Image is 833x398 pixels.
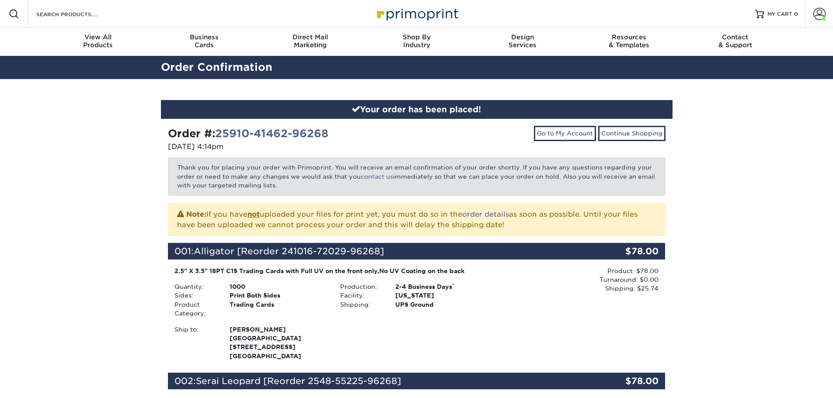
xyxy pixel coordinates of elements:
[35,9,121,19] input: SEARCH PRODUCTS.....
[186,210,206,218] strong: Note:
[682,33,788,41] span: Contact
[499,266,659,293] div: Product: $78.00 Turnaround: $0.00 Shipping: $25.74
[168,282,223,291] div: Quantity:
[194,246,384,256] span: Alligator [Reorder 241016-72029-96268]
[45,33,151,49] div: Products
[682,33,788,49] div: & Support
[215,127,328,140] a: 25910-41462-96268
[230,343,327,351] span: [STREET_ADDRESS]
[373,4,460,23] img: Primoprint
[334,300,389,309] div: Shipping:
[168,325,223,361] div: Ship to:
[257,33,363,49] div: Marketing
[257,33,363,41] span: Direct Mail
[576,33,682,49] div: & Templates
[230,325,327,360] strong: [GEOGRAPHIC_DATA]
[174,266,493,275] div: 2.5" X 3.5" 18PT C1S Trading Cards with Full UV on the front only,No UV Coating on the back
[470,33,576,41] span: Design
[168,157,666,195] p: Thank you for placing your order with Primoprint. You will receive an email confirmation of your ...
[361,173,393,180] a: contact us
[168,373,582,389] div: 002:
[223,282,334,291] div: 1000
[154,59,679,76] h2: Order Confirmation
[534,126,596,141] a: Go to My Account
[576,28,682,56] a: Resources& Templates
[470,28,576,56] a: DesignServices
[151,33,257,49] div: Cards
[257,28,363,56] a: Direct MailMarketing
[230,334,327,343] span: [GEOGRAPHIC_DATA]
[196,376,401,386] span: Serai Leopard [Reorder 2548-55225-96268]
[151,33,257,41] span: Business
[161,100,673,119] div: Your order has been placed!
[230,325,327,334] span: [PERSON_NAME]
[470,33,576,49] div: Services
[223,300,334,318] div: Trading Cards
[363,33,470,49] div: Industry
[582,243,666,260] div: $78.00
[168,300,223,318] div: Product Category:
[168,127,328,140] strong: Order #:
[168,142,410,152] p: [DATE] 4:14pm
[247,210,260,218] b: not
[334,282,389,291] div: Production:
[168,243,582,260] div: 001:
[598,126,666,141] a: Continue Shopping
[151,28,257,56] a: BusinessCards
[462,210,509,218] a: order details
[168,291,223,300] div: Sides:
[389,282,499,291] div: 2-4 Business Days
[576,33,682,41] span: Resources
[767,10,792,18] span: MY CART
[45,28,151,56] a: View AllProducts
[45,33,151,41] span: View All
[363,33,470,41] span: Shop By
[334,291,389,300] div: Facility:
[389,291,499,300] div: [US_STATE]
[682,28,788,56] a: Contact& Support
[794,11,798,17] span: 0
[389,300,499,309] div: UPS Ground
[363,28,470,56] a: Shop ByIndustry
[223,291,334,300] div: Print Both Sides
[582,373,666,389] div: $78.00
[177,208,656,230] p: If you have uploaded your files for print yet, you must do so in the as soon as possible. Until y...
